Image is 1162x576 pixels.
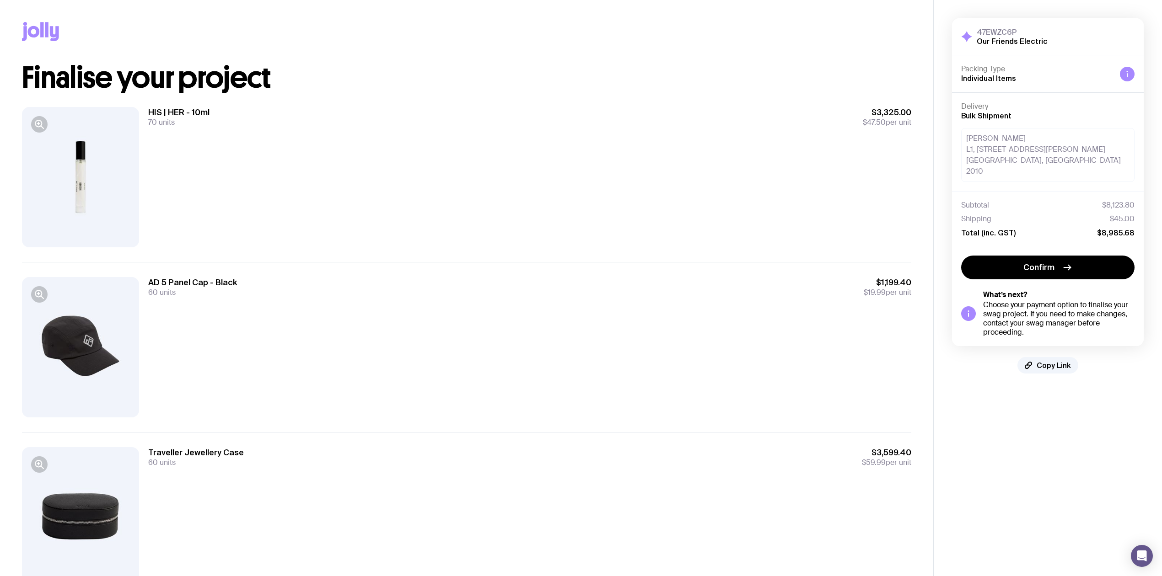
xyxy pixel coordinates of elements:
span: 70 units [148,117,175,127]
span: $19.99 [864,288,886,297]
h3: HIS | HER - 10ml [148,107,210,118]
span: 60 units [148,458,176,467]
h3: 47EWZC6P [977,27,1048,37]
button: Copy Link [1017,357,1078,373]
h5: What’s next? [983,290,1135,299]
h4: Delivery [961,102,1135,111]
span: $3,325.00 [863,107,911,118]
span: per unit [864,288,911,297]
span: $8,985.68 [1097,228,1135,237]
span: $45.00 [1110,214,1135,224]
span: Shipping [961,214,991,224]
span: Copy Link [1037,361,1071,370]
span: Confirm [1023,262,1054,273]
span: Total (inc. GST) [961,228,1016,237]
span: $59.99 [862,458,886,467]
div: Open Intercom Messenger [1131,545,1153,567]
span: Subtotal [961,201,989,210]
h4: Packing Type [961,64,1113,74]
button: Confirm [961,256,1135,279]
h3: AD 5 Panel Cap - Black [148,277,237,288]
span: per unit [863,118,911,127]
div: [PERSON_NAME] L1, [STREET_ADDRESS][PERSON_NAME] [GEOGRAPHIC_DATA], [GEOGRAPHIC_DATA] 2010 [961,128,1135,182]
span: Individual Items [961,74,1016,82]
h2: Our Friends Electric [977,37,1048,46]
span: $1,199.40 [864,277,911,288]
span: $3,599.40 [862,447,911,458]
span: Bulk Shipment [961,112,1011,120]
span: $47.50 [863,117,886,127]
span: per unit [862,458,911,467]
h3: Traveller Jewellery Case [148,447,244,458]
span: $8,123.80 [1102,201,1135,210]
h1: Finalise your project [22,63,911,92]
div: Choose your payment option to finalise your swag project. If you need to make changes, contact yo... [983,300,1135,337]
span: 60 units [148,288,176,297]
